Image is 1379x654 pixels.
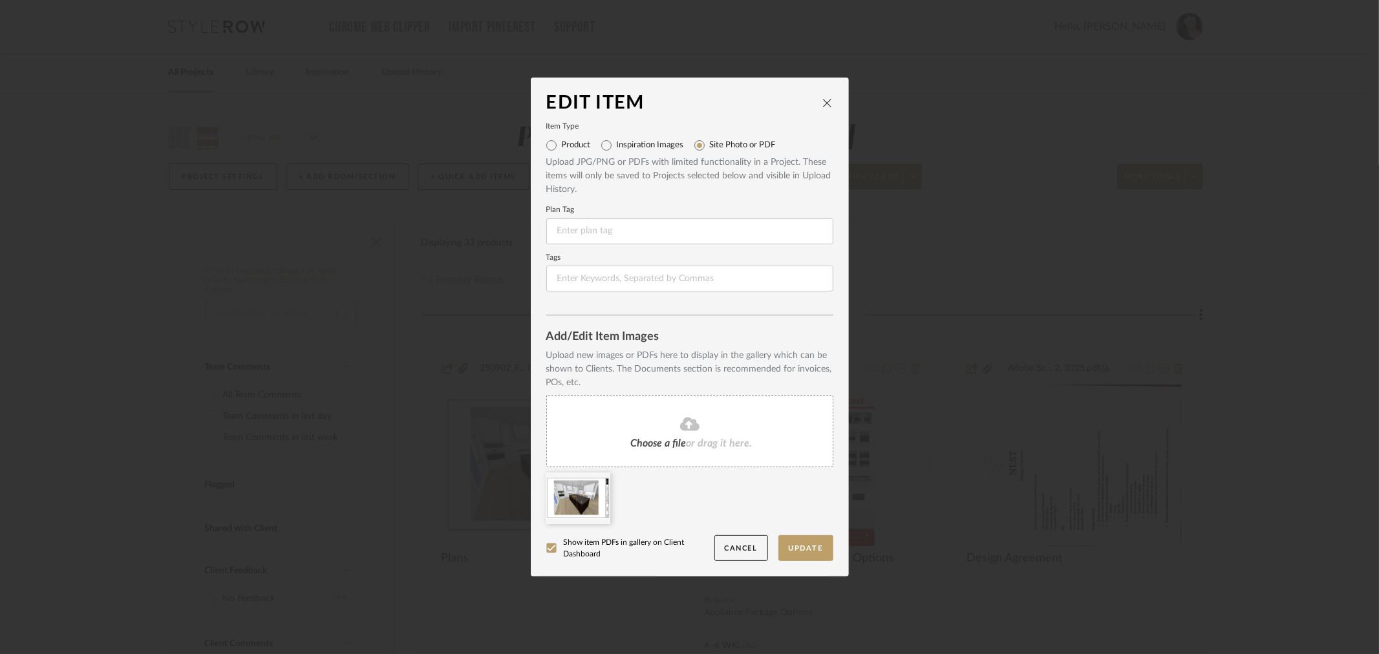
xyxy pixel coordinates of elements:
[687,438,753,448] span: or drag it here.
[546,207,833,213] label: Plan Tag
[546,156,833,196] div: Upload JPG/PNG or PDFs with limited functionality in a Project. These items will only be saved to...
[546,135,833,156] mat-radio-group: Select item type
[546,255,833,261] label: Tags
[546,93,822,114] div: Edit Item
[710,140,776,151] label: Site Photo or PDF
[778,535,833,562] button: Update
[617,140,684,151] label: Inspiration Images
[546,266,833,291] input: Enter Keywords, Separated by Commas
[562,140,591,151] label: Product
[546,123,833,130] label: Item Type
[714,535,768,562] button: Cancel
[631,438,687,448] span: Choose a file
[546,218,833,244] input: Enter plan tag
[546,536,714,560] label: Show item PDFs in gallery on Client Dashboard
[822,97,833,109] button: close
[546,331,833,344] div: Add/Edit Item Images
[546,349,833,390] div: Upload new images or PDFs here to display in the gallery which can be shown to Clients. The Docum...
